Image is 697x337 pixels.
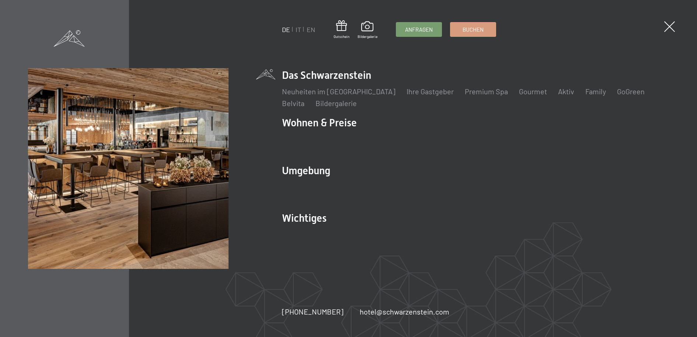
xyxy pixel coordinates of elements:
span: Buchen [463,26,484,34]
span: Gutschein [334,34,349,39]
a: Anfragen [396,22,442,36]
a: Neuheiten im [GEOGRAPHIC_DATA] [282,87,395,96]
a: hotel@schwarzenstein.com [360,306,449,317]
span: Bildergalerie [358,34,377,39]
a: Family [585,87,606,96]
span: Anfragen [405,26,433,34]
a: Buchen [450,22,496,36]
a: [PHONE_NUMBER] [282,306,344,317]
a: Bildergalerie [316,99,357,108]
a: Ihre Gastgeber [407,87,454,96]
a: GoGreen [617,87,645,96]
a: IT [296,25,301,34]
a: Bildergalerie [358,21,377,39]
a: Premium Spa [465,87,508,96]
a: EN [307,25,315,34]
a: Belvita [282,99,304,108]
a: Gutschein [334,20,349,39]
a: DE [282,25,290,34]
a: Aktiv [558,87,574,96]
a: Gourmet [519,87,547,96]
span: [PHONE_NUMBER] [282,307,344,316]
